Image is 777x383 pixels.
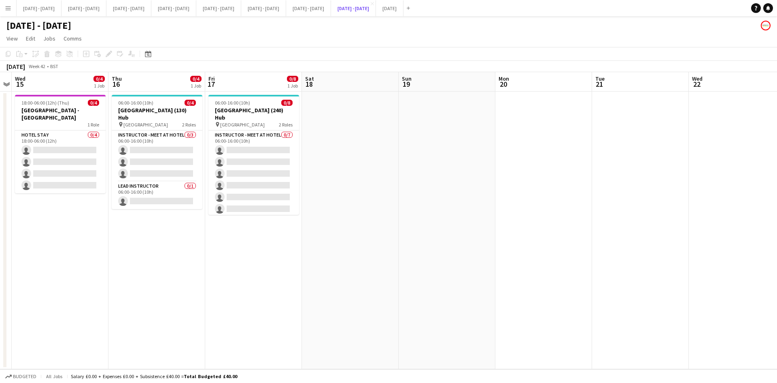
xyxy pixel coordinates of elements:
[286,0,331,16] button: [DATE] - [DATE]
[43,35,55,42] span: Jobs
[208,75,215,82] span: Fri
[208,95,299,215] app-job-card: 06:00-16:00 (10h)0/8[GEOGRAPHIC_DATA] (240) Hub [GEOGRAPHIC_DATA]2 RolesInstructor - Meet at Hote...
[40,33,59,44] a: Jobs
[182,122,196,128] span: 2 Roles
[112,95,202,209] app-job-card: 06:00-16:00 (10h)0/4[GEOGRAPHIC_DATA] (130) Hub [GEOGRAPHIC_DATA]2 RolesInstructor - Meet at Hote...
[287,83,298,89] div: 1 Job
[215,100,250,106] span: 06:00-16:00 (10h)
[112,107,202,121] h3: [GEOGRAPHIC_DATA] (130) Hub
[17,0,62,16] button: [DATE] - [DATE]
[208,131,299,229] app-card-role: Instructor - Meet at Hotel0/706:00-16:00 (10h)
[15,75,25,82] span: Wed
[6,35,18,42] span: View
[93,76,105,82] span: 0/4
[94,83,104,89] div: 1 Job
[497,79,509,89] span: 20
[376,0,403,16] button: [DATE]
[401,79,412,89] span: 19
[60,33,85,44] a: Comms
[594,79,605,89] span: 21
[112,131,202,182] app-card-role: Instructor - Meet at Hotel0/306:00-16:00 (10h)
[110,79,122,89] span: 16
[220,122,265,128] span: [GEOGRAPHIC_DATA]
[196,0,241,16] button: [DATE] - [DATE]
[88,100,99,106] span: 0/4
[23,33,38,44] a: Edit
[118,100,153,106] span: 06:00-16:00 (10h)
[106,0,151,16] button: [DATE] - [DATE]
[13,374,36,379] span: Budgeted
[3,33,21,44] a: View
[14,79,25,89] span: 15
[123,122,168,128] span: [GEOGRAPHIC_DATA]
[45,373,64,379] span: All jobs
[15,95,106,193] app-job-card: 18:00-06:00 (12h) (Thu)0/4[GEOGRAPHIC_DATA] - [GEOGRAPHIC_DATA]1 RoleHotel Stay0/418:00-06:00 (12h)
[15,107,106,121] h3: [GEOGRAPHIC_DATA] - [GEOGRAPHIC_DATA]
[64,35,82,42] span: Comms
[207,79,215,89] span: 17
[4,372,38,381] button: Budgeted
[50,63,58,69] div: BST
[279,122,293,128] span: 2 Roles
[208,107,299,121] h3: [GEOGRAPHIC_DATA] (240) Hub
[402,75,412,82] span: Sun
[241,0,286,16] button: [DATE] - [DATE]
[62,0,106,16] button: [DATE] - [DATE]
[185,100,196,106] span: 0/4
[305,75,314,82] span: Sat
[112,75,122,82] span: Thu
[112,182,202,209] app-card-role: Lead Instructor0/106:00-16:00 (10h)
[281,100,293,106] span: 0/8
[595,75,605,82] span: Tue
[287,76,298,82] span: 0/8
[21,100,69,106] span: 18:00-06:00 (12h) (Thu)
[6,19,71,32] h1: [DATE] - [DATE]
[692,75,703,82] span: Wed
[691,79,703,89] span: 22
[761,21,771,30] app-user-avatar: Programmes & Operations
[304,79,314,89] span: 18
[191,83,201,89] div: 1 Job
[6,62,25,71] div: [DATE]
[331,0,376,16] button: [DATE] - [DATE]
[26,35,35,42] span: Edit
[27,63,47,69] span: Week 42
[71,373,237,379] div: Salary £0.00 + Expenses £0.00 + Subsistence £40.00 =
[184,373,237,379] span: Total Budgeted £40.00
[87,122,99,128] span: 1 Role
[499,75,509,82] span: Mon
[15,131,106,193] app-card-role: Hotel Stay0/418:00-06:00 (12h)
[190,76,202,82] span: 0/4
[151,0,196,16] button: [DATE] - [DATE]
